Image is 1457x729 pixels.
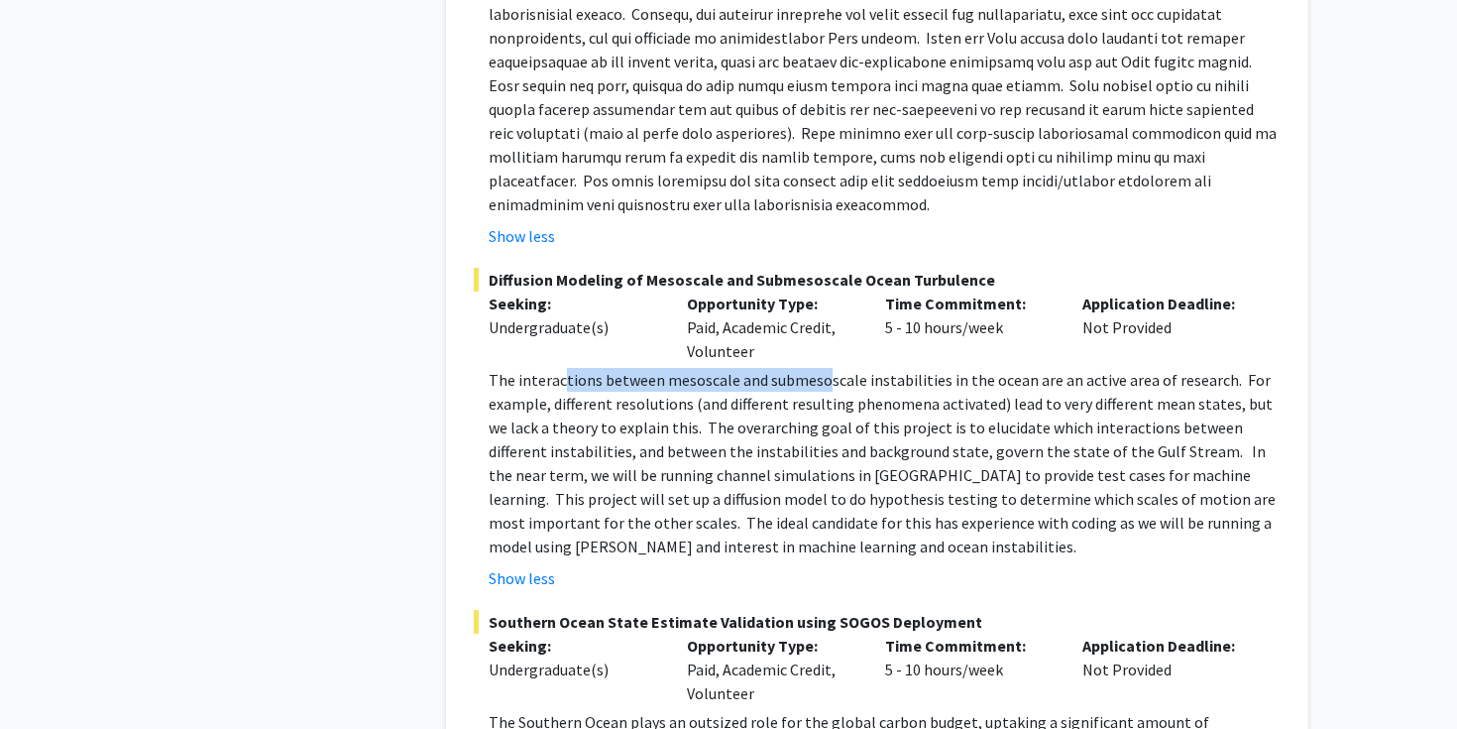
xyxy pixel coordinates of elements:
p: Seeking: [489,292,657,315]
div: Undergraduate(s) [489,315,657,339]
p: Opportunity Type: [687,634,855,658]
div: 5 - 10 hours/week [870,634,1068,705]
span: The interactions between mesoscale and submesoscale instabilities in the ocean are an active area... [489,370,1276,556]
p: Application Deadline: [1082,634,1251,658]
span: Diffusion Modeling of Mesoscale and Submesoscale Ocean Turbulence [474,268,1281,292]
div: Undergraduate(s) [489,658,657,681]
iframe: Chat [15,640,84,714]
span: Southern Ocean State Estimate Validation using SOGOS Deployment [474,610,1281,634]
div: Paid, Academic Credit, Volunteer [672,292,870,363]
button: Show less [489,224,555,248]
p: Seeking: [489,634,657,658]
p: Time Commitment: [885,634,1054,658]
div: 5 - 10 hours/week [870,292,1068,363]
button: Show less [489,566,555,590]
p: Application Deadline: [1082,292,1251,315]
p: Opportunity Type: [687,292,855,315]
div: Paid, Academic Credit, Volunteer [672,634,870,705]
div: Not Provided [1067,292,1266,363]
div: Not Provided [1067,634,1266,705]
p: Time Commitment: [885,292,1054,315]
